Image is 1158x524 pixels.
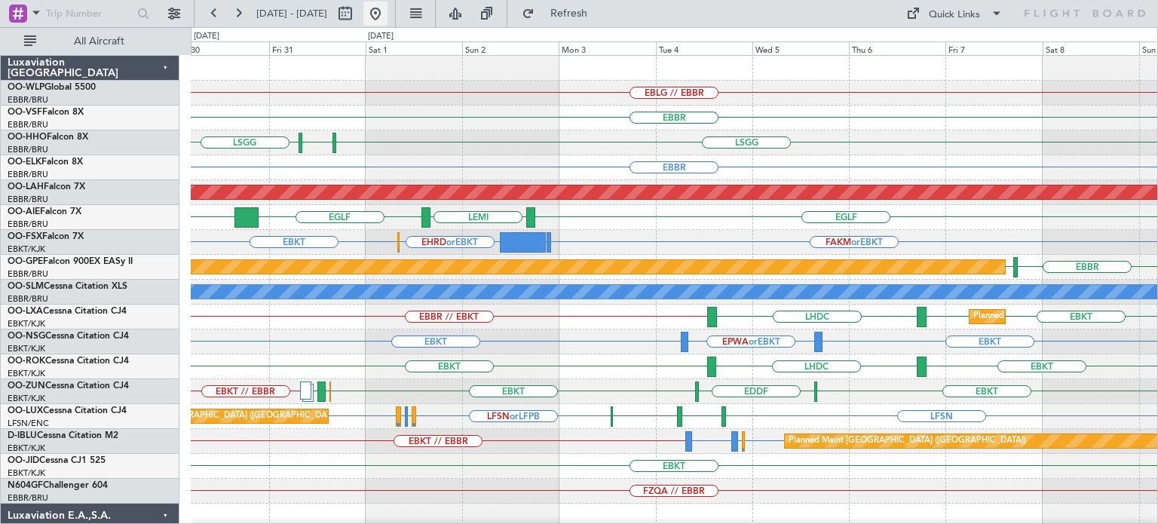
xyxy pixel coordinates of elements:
[366,41,462,55] div: Sat 1
[8,207,40,216] span: OO-AIE
[945,41,1042,55] div: Fri 7
[462,41,559,55] div: Sun 2
[1043,41,1139,55] div: Sat 8
[899,2,1010,26] button: Quick Links
[8,307,127,316] a: OO-LXACessna Citation CJ4
[8,406,43,415] span: OO-LUX
[8,244,45,255] a: EBKT/KJK
[8,481,43,490] span: N604GF
[8,307,43,316] span: OO-LXA
[8,393,45,404] a: EBKT/KJK
[46,2,133,25] input: Trip Number
[8,332,129,341] a: OO-NSGCessna Citation CJ4
[8,357,129,366] a: OO-ROKCessna Citation CJ4
[8,357,45,366] span: OO-ROK
[849,41,945,55] div: Thu 6
[8,456,106,465] a: OO-JIDCessna CJ1 525
[8,431,37,440] span: D-IBLU
[973,305,1149,328] div: Planned Maint Kortrijk-[GEOGRAPHIC_DATA]
[8,467,45,479] a: EBKT/KJK
[8,406,127,415] a: OO-LUXCessna Citation CJ4
[8,257,133,266] a: OO-GPEFalcon 900EX EASy II
[8,232,42,241] span: OO-FSX
[8,257,43,266] span: OO-GPE
[8,382,129,391] a: OO-ZUNCessna Citation CJ4
[8,119,48,130] a: EBBR/BRU
[789,430,1026,452] div: Planned Maint [GEOGRAPHIC_DATA] ([GEOGRAPHIC_DATA])
[8,133,47,142] span: OO-HHO
[656,41,752,55] div: Tue 4
[8,158,41,167] span: OO-ELK
[8,144,48,155] a: EBBR/BRU
[39,36,159,47] span: All Aircraft
[515,2,605,26] button: Refresh
[929,8,980,23] div: Quick Links
[269,41,366,55] div: Fri 31
[8,443,45,454] a: EBKT/KJK
[8,282,44,291] span: OO-SLM
[752,41,849,55] div: Wed 5
[17,29,164,54] button: All Aircraft
[8,382,45,391] span: OO-ZUN
[8,133,88,142] a: OO-HHOFalcon 8X
[8,83,96,92] a: OO-WLPGlobal 5500
[194,30,219,43] div: [DATE]
[8,108,42,117] span: OO-VSF
[559,41,655,55] div: Mon 3
[8,94,48,106] a: EBBR/BRU
[8,194,48,205] a: EBBR/BRU
[8,182,85,192] a: OO-LAHFalcon 7X
[8,418,49,429] a: LFSN/ENC
[8,108,84,117] a: OO-VSFFalcon 8X
[368,30,394,43] div: [DATE]
[538,8,601,19] span: Refresh
[8,456,39,465] span: OO-JID
[8,318,45,329] a: EBKT/KJK
[256,7,327,20] span: [DATE] - [DATE]
[8,332,45,341] span: OO-NSG
[8,207,81,216] a: OO-AIEFalcon 7X
[8,492,48,504] a: EBBR/BRU
[8,169,48,180] a: EBBR/BRU
[8,343,45,354] a: EBKT/KJK
[103,405,341,427] div: Planned Maint [GEOGRAPHIC_DATA] ([GEOGRAPHIC_DATA])
[8,431,118,440] a: D-IBLUCessna Citation M2
[8,293,48,305] a: EBBR/BRU
[8,83,44,92] span: OO-WLP
[8,182,44,192] span: OO-LAH
[8,481,108,490] a: N604GFChallenger 604
[8,368,45,379] a: EBKT/KJK
[8,219,48,230] a: EBBR/BRU
[8,158,83,167] a: OO-ELKFalcon 8X
[8,268,48,280] a: EBBR/BRU
[8,232,84,241] a: OO-FSXFalcon 7X
[8,282,127,291] a: OO-SLMCessna Citation XLS
[172,41,268,55] div: Thu 30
